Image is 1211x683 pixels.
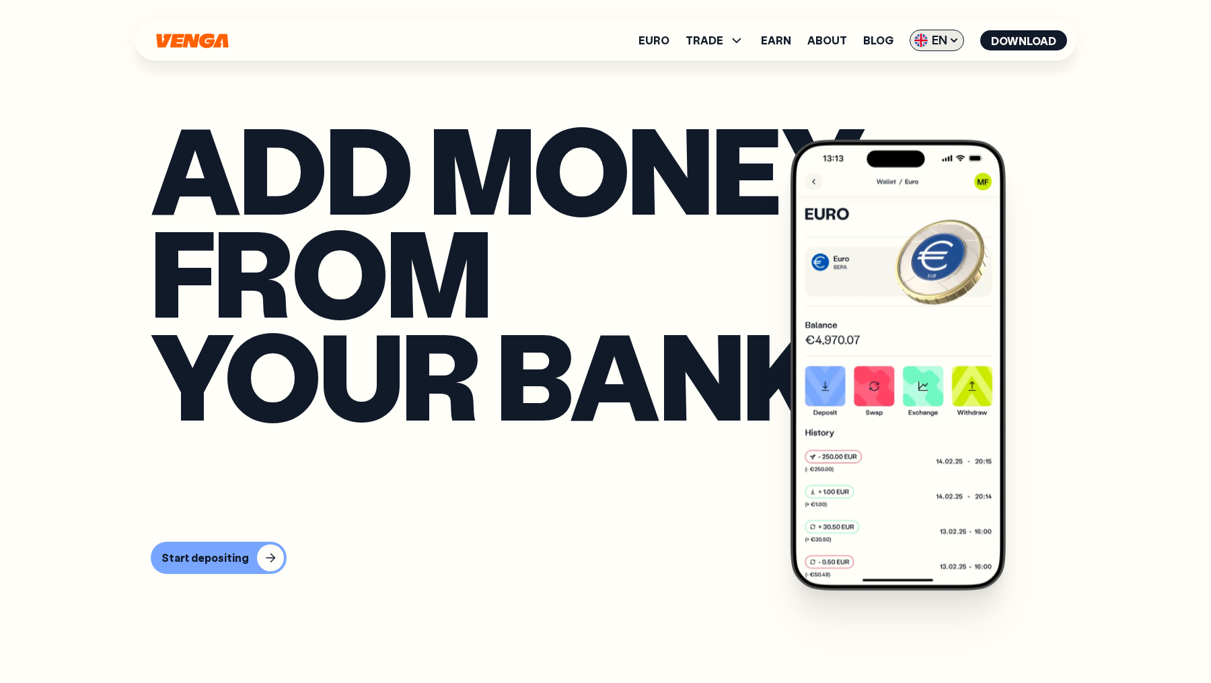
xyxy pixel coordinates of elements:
[863,35,893,46] a: Blog
[686,35,723,46] span: TRADE
[686,32,745,48] span: TRADE
[910,30,964,51] span: EN
[914,34,928,47] img: flag-uk
[761,35,791,46] a: Earn
[638,35,669,46] a: Euro
[151,542,287,574] button: Start depositing
[807,35,847,46] a: About
[980,30,1067,50] button: Download
[151,116,1060,425] p: Add money from your bank
[791,139,1006,590] img: Venga app deposit
[161,551,249,565] div: Start depositing
[155,33,230,48] svg: Home
[151,542,1060,574] a: Start depositing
